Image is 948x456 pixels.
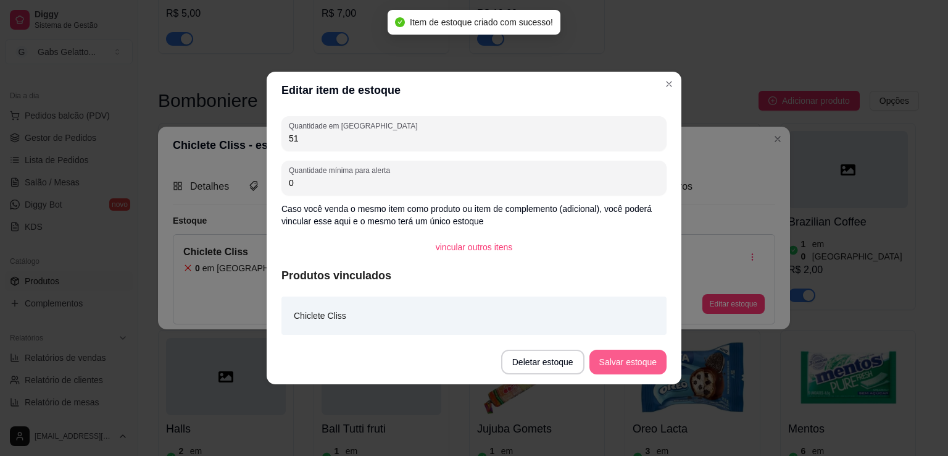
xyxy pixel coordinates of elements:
p: Caso você venda o mesmo item como produto ou item de complemento (adicional), você poderá vincula... [281,203,667,227]
input: Quantidade mínima para alerta [289,177,659,189]
input: Quantidade em estoque [289,132,659,145]
button: Deletar estoque [501,350,584,374]
label: Quantidade mínima para alerta [289,165,394,175]
header: Editar item de estoque [267,72,681,109]
button: Close [659,74,679,94]
label: Quantidade em [GEOGRAPHIC_DATA] [289,120,422,131]
span: check-circle [395,17,405,27]
article: Chiclete Cliss [294,309,346,323]
article: Produtos vinculados [281,267,667,284]
button: Salvar estoque [589,350,667,374]
span: Item de estoque criado com sucesso! [410,17,553,27]
button: vincular outros itens [426,235,523,260]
